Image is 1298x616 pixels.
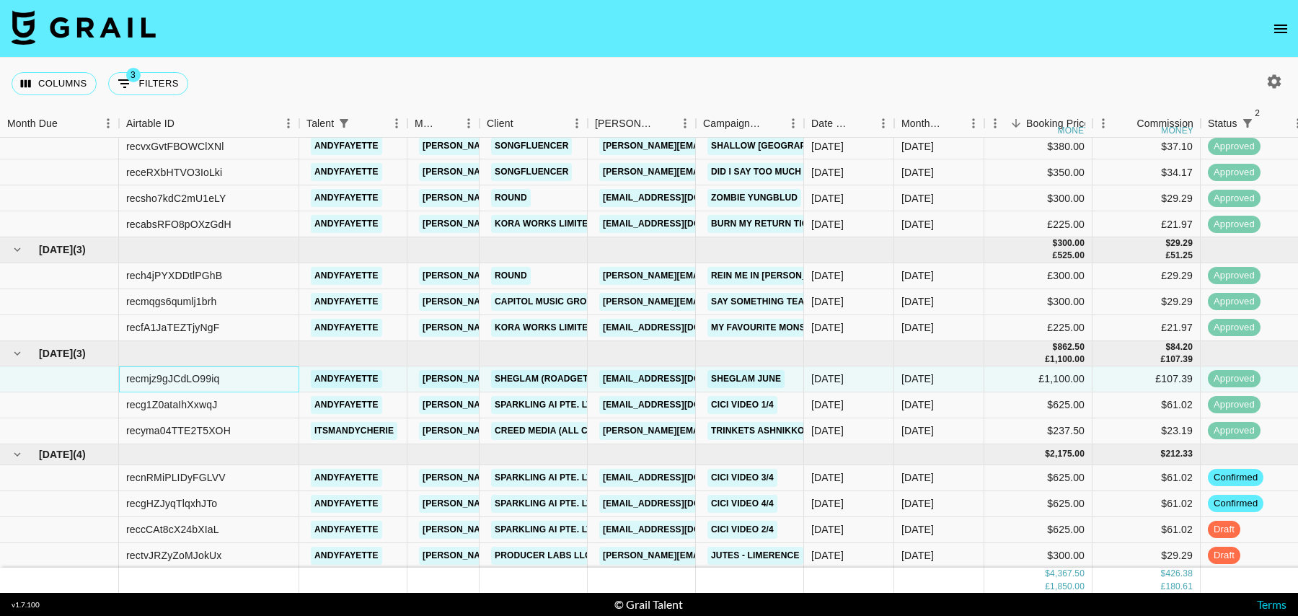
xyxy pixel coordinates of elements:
[1161,568,1166,580] div: $
[311,163,382,181] a: andyfayette
[707,163,870,181] a: Did I Say Too Much The Beaches
[901,496,934,511] div: Sep '25
[1136,110,1193,138] div: Commission
[354,113,374,133] button: Sort
[39,242,73,257] span: [DATE]
[306,110,334,138] div: Talent
[491,293,602,311] a: Capitol Music Group
[126,320,219,335] div: recfA1JaTEZTjyNgF
[599,495,761,513] a: [EMAIL_ADDRESS][DOMAIN_NAME]
[126,217,231,232] div: recabsRFO8pOXzGdH
[707,189,801,207] a: Zombie yungblud
[73,447,86,462] span: ( 4 )
[126,470,226,485] div: recnRMiPLIDyFGLVV
[1165,237,1170,250] div: $
[984,159,1092,185] div: $350.00
[599,547,834,565] a: [PERSON_NAME][EMAIL_ADDRESS][DOMAIN_NAME]
[782,113,804,134] button: Menu
[97,113,119,134] button: Menu
[491,396,604,414] a: SPARKLING AI PTE. LTD.
[984,113,1006,134] button: Menu
[1092,113,1114,134] button: Menu
[1057,237,1085,250] div: 300.00
[588,110,696,138] div: Booker
[126,548,221,563] div: rectvJRZyZoMJokUx
[963,113,984,134] button: Menu
[1092,185,1201,211] div: $29.29
[73,346,86,361] span: ( 3 )
[1045,448,1050,460] div: $
[595,110,654,138] div: [PERSON_NAME]
[811,470,844,485] div: 30/07/2025
[1092,491,1201,517] div: $61.02
[707,469,777,487] a: Cici Video 3/4
[811,165,844,180] div: 16/06/2025
[175,113,195,133] button: Sort
[386,113,407,134] button: Menu
[311,547,382,565] a: andyfayette
[1161,580,1166,592] div: £
[419,422,654,440] a: [PERSON_NAME][EMAIL_ADDRESS][DOMAIN_NAME]
[894,110,984,138] div: Month Due
[901,320,934,335] div: Jul '25
[7,239,27,260] button: hide children
[707,293,902,311] a: say something teaser [PERSON_NAME]
[1170,237,1193,250] div: 29.29
[311,293,382,311] a: andyfayette
[1250,106,1265,120] span: 2
[7,343,27,364] button: hide children
[491,370,662,388] a: Sheglam (RoadGet Business PTE)
[1057,250,1085,262] div: 525.00
[1092,392,1201,418] div: $61.02
[873,113,894,134] button: Menu
[901,165,934,180] div: Jun '25
[12,600,40,610] div: v 1.7.100
[1053,341,1058,353] div: $
[1208,549,1240,563] span: draft
[39,346,73,361] span: [DATE]
[73,242,86,257] span: ( 3 )
[1116,113,1136,133] button: Sort
[707,215,829,233] a: Burn My Return Ticket
[1165,353,1193,366] div: 107.39
[1208,497,1263,511] span: confirmed
[311,469,382,487] a: andyfayette
[674,113,696,134] button: Menu
[1050,568,1085,580] div: 4,367.50
[707,547,803,565] a: Jutes - Limerence
[491,422,641,440] a: Creed Media (All Campaigns)
[703,110,762,138] div: Campaign (Type)
[984,133,1092,159] div: $380.00
[901,371,934,386] div: Aug '25
[1045,353,1050,366] div: £
[811,522,844,537] div: 30/07/2025
[126,397,217,412] div: recg1Z0ataIhXxwqJ
[12,10,156,45] img: Grail Talent
[311,267,382,285] a: andyfayette
[984,289,1092,315] div: $300.00
[1208,110,1237,138] div: Status
[1161,353,1166,366] div: £
[126,110,175,138] div: Airtable ID
[7,110,58,138] div: Month Due
[1092,543,1201,569] div: $29.29
[407,110,480,138] div: Manager
[1208,471,1263,485] span: confirmed
[599,189,761,207] a: [EMAIL_ADDRESS][DOMAIN_NAME]
[278,113,299,134] button: Menu
[458,113,480,134] button: Menu
[599,163,834,181] a: [PERSON_NAME][EMAIL_ADDRESS][DOMAIN_NAME]
[614,597,683,612] div: © Grail Talent
[1092,315,1201,341] div: £21.97
[126,268,222,283] div: rech4jPYXDDtlPGhB
[811,268,844,283] div: 03/07/2025
[811,217,844,232] div: 20/06/2025
[126,371,219,386] div: recmjz9gJCdLO99iq
[1092,517,1201,543] div: $61.02
[811,496,844,511] div: 30/07/2025
[1165,580,1193,592] div: 180.61
[419,319,654,337] a: [PERSON_NAME][EMAIL_ADDRESS][DOMAIN_NAME]
[126,294,217,309] div: recmqgs6qumlj1brh
[108,72,188,95] button: Show filters
[419,215,654,233] a: [PERSON_NAME][EMAIL_ADDRESS][DOMAIN_NAME]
